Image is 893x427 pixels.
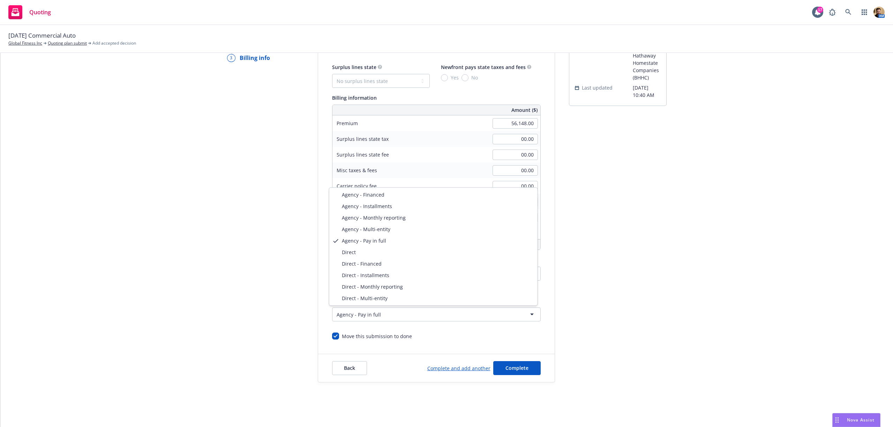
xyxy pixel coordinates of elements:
span: Complete [505,365,528,371]
span: Agency - Monthly reporting [342,214,406,221]
span: Direct - Installments [342,272,389,279]
span: Direct - Multi-entity [342,295,388,302]
span: Agency - Installments [342,203,392,210]
span: Agency - Multi-entity [342,226,390,233]
span: Direct - Financed [342,260,382,267]
span: Agency - Financed [342,191,384,198]
span: Direct [342,249,356,256]
span: Direct - Monthly reporting [342,283,403,290]
span: Back [344,365,355,371]
span: Agency - Pay in full [342,237,386,244]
